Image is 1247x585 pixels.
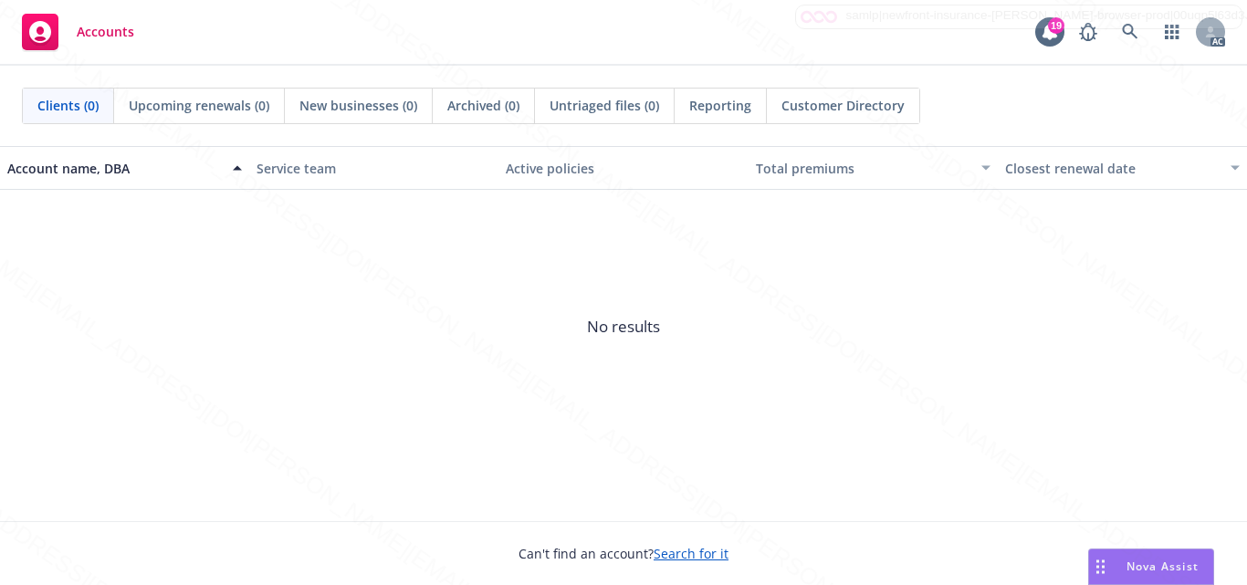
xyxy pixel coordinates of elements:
[1005,159,1220,178] div: Closest renewal date
[1088,548,1214,585] button: Nova Assist
[1154,14,1190,50] a: Switch app
[1089,549,1112,584] div: Drag to move
[756,159,970,178] div: Total premiums
[749,146,998,190] button: Total premiums
[447,96,519,115] span: Archived (0)
[299,96,417,115] span: New businesses (0)
[498,146,748,190] button: Active policies
[1126,559,1199,574] span: Nova Assist
[1070,14,1106,50] a: Report a Bug
[15,6,141,57] a: Accounts
[249,146,498,190] button: Service team
[781,96,905,115] span: Customer Directory
[77,25,134,39] span: Accounts
[1112,14,1148,50] a: Search
[37,96,99,115] span: Clients (0)
[550,96,659,115] span: Untriaged files (0)
[257,159,491,178] div: Service team
[7,159,222,178] div: Account name, DBA
[998,146,1247,190] button: Closest renewal date
[689,96,751,115] span: Reporting
[654,545,728,562] a: Search for it
[129,96,269,115] span: Upcoming renewals (0)
[1048,17,1064,34] div: 19
[506,159,740,178] div: Active policies
[519,544,728,563] span: Can't find an account?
